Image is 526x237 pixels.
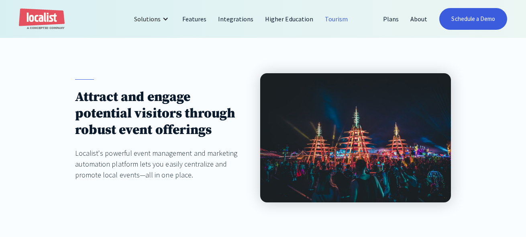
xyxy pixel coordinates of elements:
[259,9,319,29] a: Higher Education
[439,8,507,30] a: Schedule a Demo
[75,148,244,180] div: Localist's powerful event management and marketing automation platform lets you easily centralize...
[212,9,259,29] a: Integrations
[319,9,354,29] a: Tourism
[134,14,161,24] div: Solutions
[128,9,177,29] div: Solutions
[377,9,405,29] a: Plans
[405,9,433,29] a: About
[75,89,244,138] h1: Attract and engage potential visitors through robust event offerings
[177,9,212,29] a: Features
[19,8,65,30] a: home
